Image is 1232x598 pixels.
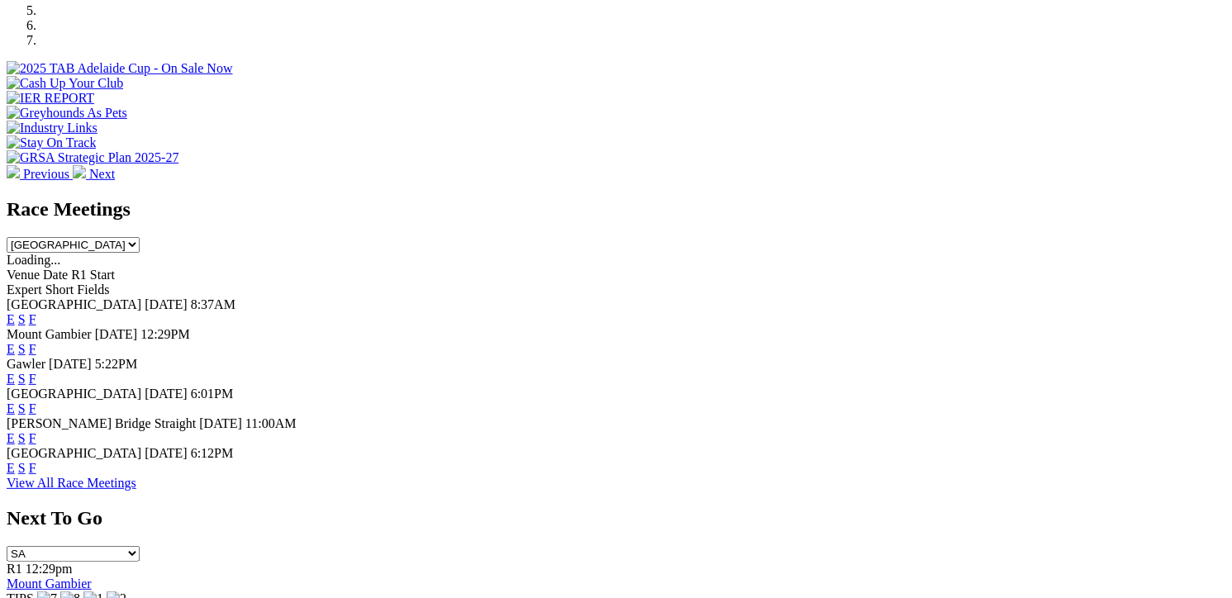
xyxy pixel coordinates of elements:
[7,342,15,356] a: E
[7,387,141,401] span: [GEOGRAPHIC_DATA]
[7,327,92,341] span: Mount Gambier
[18,401,26,415] a: S
[49,357,92,371] span: [DATE]
[7,167,73,181] a: Previous
[7,91,94,106] img: IER REPORT
[89,167,115,181] span: Next
[23,167,69,181] span: Previous
[7,446,141,460] span: [GEOGRAPHIC_DATA]
[7,312,15,326] a: E
[7,282,42,297] span: Expert
[18,431,26,445] a: S
[29,401,36,415] a: F
[7,150,178,165] img: GRSA Strategic Plan 2025-27
[18,461,26,475] a: S
[7,562,22,576] span: R1
[71,268,115,282] span: R1 Start
[7,165,20,178] img: chevron-left-pager-white.svg
[95,327,138,341] span: [DATE]
[7,476,136,490] a: View All Race Meetings
[95,357,138,371] span: 5:22PM
[7,416,196,430] span: [PERSON_NAME] Bridge Straight
[7,76,123,91] img: Cash Up Your Club
[29,372,36,386] a: F
[7,357,45,371] span: Gawler
[7,372,15,386] a: E
[77,282,109,297] span: Fields
[73,167,115,181] a: Next
[18,312,26,326] a: S
[7,268,40,282] span: Venue
[73,165,86,178] img: chevron-right-pager-white.svg
[7,61,233,76] img: 2025 TAB Adelaide Cup - On Sale Now
[145,387,188,401] span: [DATE]
[199,416,242,430] span: [DATE]
[7,198,1225,221] h2: Race Meetings
[7,507,1225,529] h2: Next To Go
[145,297,188,311] span: [DATE]
[29,312,36,326] a: F
[191,297,235,311] span: 8:37AM
[29,461,36,475] a: F
[7,577,92,591] a: Mount Gambier
[7,253,60,267] span: Loading...
[140,327,190,341] span: 12:29PM
[191,446,234,460] span: 6:12PM
[245,416,297,430] span: 11:00AM
[7,401,15,415] a: E
[18,372,26,386] a: S
[29,342,36,356] a: F
[7,461,15,475] a: E
[7,431,15,445] a: E
[45,282,74,297] span: Short
[7,135,96,150] img: Stay On Track
[7,121,98,135] img: Industry Links
[26,562,73,576] span: 12:29pm
[43,268,68,282] span: Date
[191,387,234,401] span: 6:01PM
[7,297,141,311] span: [GEOGRAPHIC_DATA]
[29,431,36,445] a: F
[145,446,188,460] span: [DATE]
[7,106,127,121] img: Greyhounds As Pets
[18,342,26,356] a: S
